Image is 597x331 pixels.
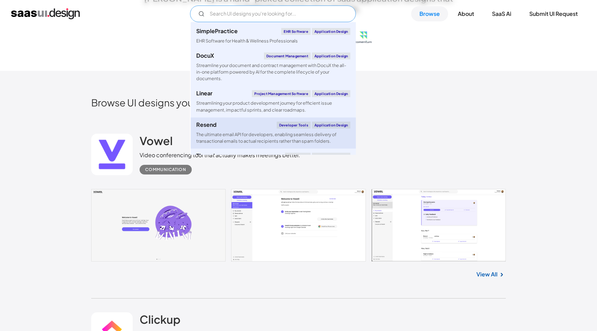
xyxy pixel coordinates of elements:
div: Video conferencing tool that actually makes meetings better. [140,151,300,159]
div: Community [285,153,311,160]
a: Vowel [140,134,173,151]
div: Application Design [312,28,351,35]
a: About [449,6,482,21]
div: EHR Software for Health & Wellness Professionals [196,38,298,44]
a: SimplePracticeEHR SoftwareApplication DesignEHR Software for Health & Wellness Professionals [191,24,356,48]
a: ThreadoCommunityApplication DesignEffortlessly oversee your community on Slack, Discord, GitHub, ... [191,149,356,180]
form: Email Form [190,6,356,22]
div: Application Design [312,153,351,160]
a: SaaS Ai [484,6,520,21]
div: Resend [196,122,217,127]
h2: Vowel [140,134,173,148]
a: View All [476,270,497,278]
div: Document Management [264,53,311,59]
div: Developer tools [277,122,311,129]
div: Streamline your document and contract management with DocuX the all-in-one platform powered by AI... [196,62,350,82]
a: LinearProject Management SoftwareApplication DesignStreamlining your product development journey ... [191,86,356,117]
div: Communication [145,165,186,174]
a: Submit UI Request [521,6,586,21]
div: SimplePractice [196,28,238,34]
div: Application Design [312,122,351,129]
div: EHR Software [281,28,310,35]
a: Browse [411,6,448,21]
div: The ultimate email API for developers, enabling seamless delivery of transactional emails to actu... [196,131,350,144]
a: ResendDeveloper toolsApplication DesignThe ultimate email API for developers, enabling seamless d... [191,117,356,149]
div: Application Design [312,90,351,97]
div: Project Management Software [252,90,310,97]
a: Clickup [140,312,180,330]
a: home [11,8,80,19]
h2: Browse UI designs you’re looking for [91,96,506,108]
h2: Clickup [140,312,180,326]
div: Application Design [312,53,351,59]
div: DocuX [196,53,214,58]
input: Search UI designs you're looking for... [190,6,356,22]
div: Streamlining your product development journey for efficient issue management, impactful sprints, ... [196,100,350,113]
a: DocuXDocument ManagementApplication DesignStreamline your document and contract management with D... [191,48,356,86]
div: Linear [196,91,212,96]
div: Threado [196,153,218,159]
